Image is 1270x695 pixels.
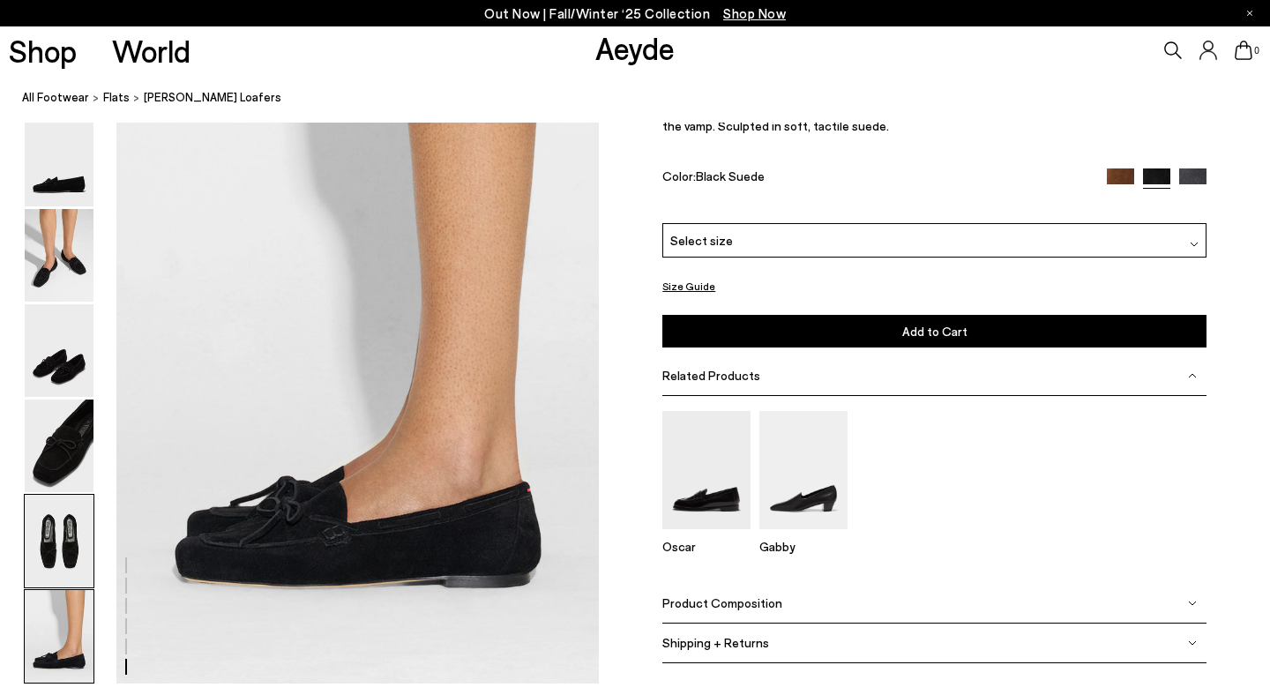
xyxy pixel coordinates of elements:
[1188,638,1197,646] img: svg%3E
[662,538,751,553] p: Oscar
[1190,239,1199,248] img: svg%3E
[759,411,848,528] img: Gabby Almond-Toe Loafers
[25,209,93,302] img: Jasper Moccasin Loafers - Image 2
[723,5,786,21] span: Navigate to /collections/new-in
[662,315,1206,347] button: Add to Cart
[662,368,760,383] span: Related Products
[595,29,675,66] a: Aeyde
[144,88,281,107] span: [PERSON_NAME] Loafers
[759,538,848,553] p: Gabby
[25,400,93,492] img: Jasper Moccasin Loafers - Image 4
[1188,598,1197,607] img: svg%3E
[662,595,782,610] span: Product Composition
[22,74,1270,123] nav: breadcrumb
[112,35,190,66] a: World
[662,635,769,650] span: Shipping + Returns
[662,275,715,297] button: Size Guide
[696,168,765,183] span: Black Suede
[25,114,93,206] img: Jasper Moccasin Loafers - Image 1
[25,495,93,587] img: Jasper Moccasin Loafers - Image 5
[103,90,130,104] span: flats
[103,88,130,107] a: flats
[759,516,848,553] a: Gabby Almond-Toe Loafers Gabby
[902,324,967,339] span: Add to Cart
[484,3,786,25] p: Out Now | Fall/Winter ‘25 Collection
[662,411,751,528] img: Oscar Leather Loafers
[670,231,733,250] span: Select size
[662,516,751,553] a: Oscar Leather Loafers Oscar
[9,35,77,66] a: Shop
[22,88,89,107] a: All Footwear
[25,304,93,397] img: Jasper Moccasin Loafers - Image 3
[25,590,93,683] img: Jasper Moccasin Loafers - Image 6
[1252,46,1261,56] span: 0
[662,168,1089,188] div: Color:
[1235,41,1252,60] a: 0
[1188,371,1197,380] img: svg%3E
